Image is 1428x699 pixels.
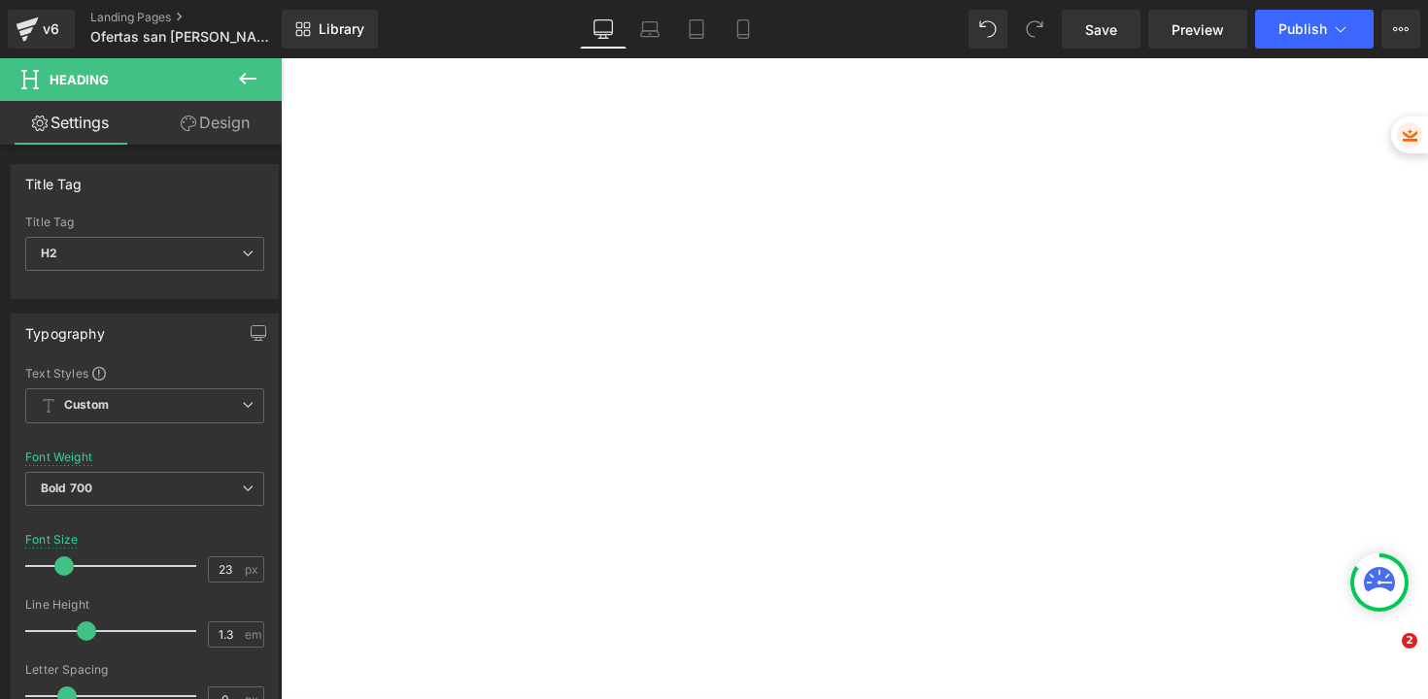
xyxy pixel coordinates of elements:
[1015,10,1054,49] button: Redo
[25,598,264,612] div: Line Height
[25,165,83,192] div: Title Tag
[39,17,63,42] div: v6
[1172,19,1224,40] span: Preview
[245,628,261,641] span: em
[1362,633,1409,680] iframe: Intercom live chat
[90,29,274,45] span: Ofertas san [PERSON_NAME]
[1148,10,1247,49] a: Preview
[25,450,92,464] div: Font Weight
[969,10,1007,49] button: Undo
[1255,10,1374,49] button: Publish
[1402,633,1417,649] span: 2
[25,216,264,229] div: Title Tag
[8,10,75,49] a: v6
[41,246,57,260] b: H2
[25,315,105,342] div: Typography
[1085,19,1117,40] span: Save
[245,563,261,576] span: px
[720,10,766,49] a: Mobile
[145,101,286,145] a: Design
[1381,10,1420,49] button: More
[673,10,720,49] a: Tablet
[64,397,109,414] b: Custom
[90,10,311,25] a: Landing Pages
[41,481,92,495] b: Bold 700
[50,72,109,87] span: Heading
[25,663,264,677] div: Letter Spacing
[25,533,79,547] div: Font Size
[25,365,264,381] div: Text Styles
[282,10,378,49] a: New Library
[580,10,627,49] a: Desktop
[319,20,364,38] span: Library
[1278,21,1327,37] span: Publish
[627,10,673,49] a: Laptop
